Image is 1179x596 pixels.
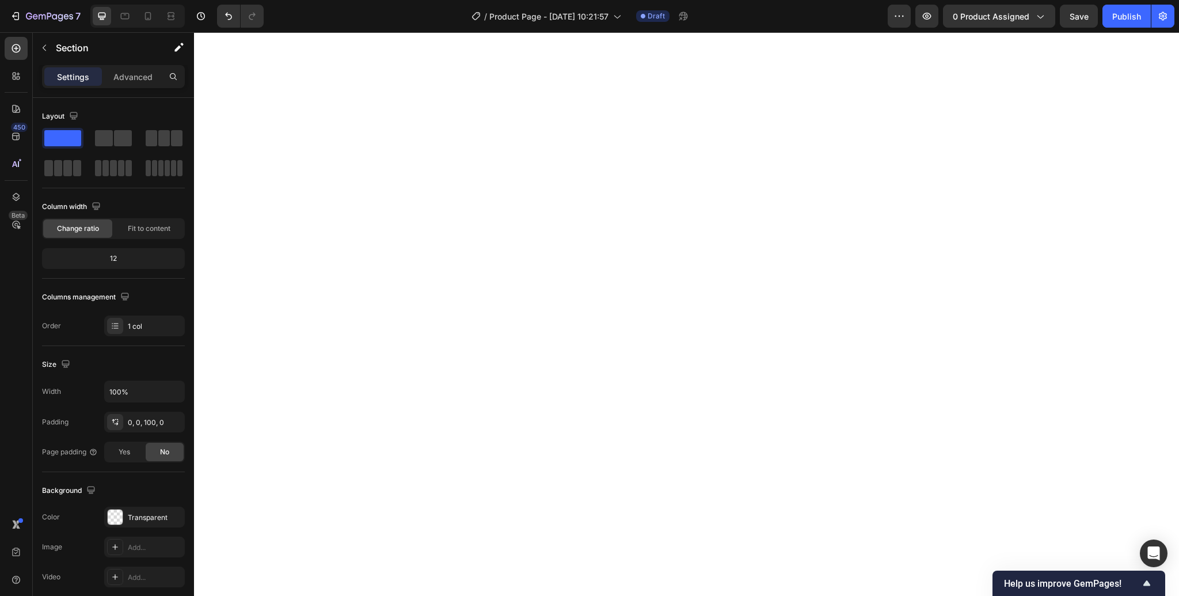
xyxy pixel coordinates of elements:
[56,41,150,55] p: Section
[5,5,86,28] button: 7
[648,11,665,21] span: Draft
[42,483,98,499] div: Background
[42,290,132,305] div: Columns management
[42,386,61,397] div: Width
[75,9,81,23] p: 7
[943,5,1055,28] button: 0 product assigned
[128,513,182,523] div: Transparent
[128,417,182,428] div: 0, 0, 100, 0
[9,211,28,220] div: Beta
[489,10,608,22] span: Product Page - [DATE] 10:21:57
[42,199,103,215] div: Column width
[42,109,81,124] div: Layout
[42,542,62,552] div: Image
[105,381,184,402] input: Auto
[42,417,69,427] div: Padding
[194,32,1179,596] iframe: To enrich screen reader interactions, please activate Accessibility in Grammarly extension settings
[11,123,28,132] div: 450
[1004,578,1140,589] span: Help us improve GemPages!
[42,512,60,522] div: Color
[119,447,130,457] span: Yes
[42,321,61,331] div: Order
[113,71,153,83] p: Advanced
[128,223,170,234] span: Fit to content
[1004,576,1154,590] button: Show survey - Help us improve GemPages!
[128,542,182,553] div: Add...
[44,250,182,267] div: 12
[128,572,182,583] div: Add...
[128,321,182,332] div: 1 col
[484,10,487,22] span: /
[57,223,99,234] span: Change ratio
[42,572,60,582] div: Video
[42,357,73,373] div: Size
[1060,5,1098,28] button: Save
[1112,10,1141,22] div: Publish
[1102,5,1151,28] button: Publish
[160,447,169,457] span: No
[953,10,1029,22] span: 0 product assigned
[1140,540,1167,567] div: Open Intercom Messenger
[1070,12,1089,21] span: Save
[42,447,98,457] div: Page padding
[57,71,89,83] p: Settings
[217,5,264,28] div: Undo/Redo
